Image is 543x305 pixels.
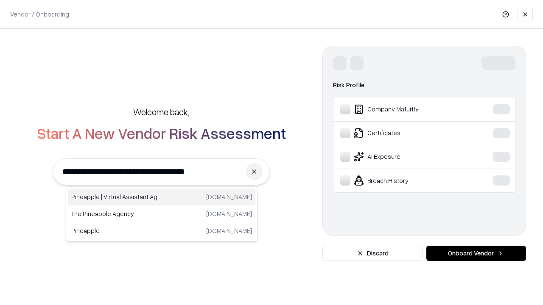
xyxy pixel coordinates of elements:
div: Risk Profile [333,80,515,90]
p: Pineapple [71,226,162,235]
div: Breach History [340,175,467,186]
p: Vendor / Onboarding [10,10,69,19]
p: [DOMAIN_NAME] [206,192,252,201]
h5: Welcome back, [133,106,189,118]
button: Discard [322,246,423,261]
p: Pineapple | Virtual Assistant Agency [71,192,162,201]
button: Onboard Vendor [426,246,526,261]
div: Company Maturity [340,104,467,114]
p: The Pineapple Agency [71,209,162,218]
p: [DOMAIN_NAME] [206,209,252,218]
div: AI Exposure [340,152,467,162]
div: Certificates [340,128,467,138]
h2: Start A New Vendor Risk Assessment [37,125,286,141]
div: Suggestions [66,186,258,241]
p: [DOMAIN_NAME] [206,226,252,235]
